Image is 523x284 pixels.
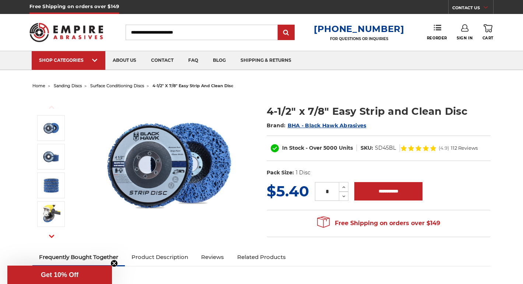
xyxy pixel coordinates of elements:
[427,24,447,40] a: Reorder
[314,24,404,34] a: [PHONE_NUMBER]
[110,260,118,267] button: Close teaser
[42,205,60,223] img: 4-1/2" x 7/8" Easy Strip and Clean Disc
[54,83,82,88] a: sanding discs
[95,96,243,234] img: 4-1/2" x 7/8" Easy Strip and Clean Disc
[90,83,144,88] a: surface conditioning discs
[152,83,234,88] span: 4-1/2" x 7/8" easy strip and clean disc
[181,51,206,70] a: faq
[233,51,299,70] a: shipping & returns
[194,249,231,265] a: Reviews
[306,145,322,151] span: - Over
[32,249,125,265] a: Frequently Bought Together
[206,51,233,70] a: blog
[43,99,60,115] button: Previous
[43,228,60,244] button: Next
[267,104,491,118] h1: 4-1/2" x 7/8" Easy Strip and Clean Disc
[314,36,404,41] p: FOR QUESTIONS OR INQUIRIES
[125,249,195,265] a: Product Description
[42,148,60,166] img: 4-1/2" x 7/8" Easy Strip and Clean Disc
[42,177,60,194] img: 4-1/2" x 7/8" Easy Strip and Clean Disc
[279,25,294,40] input: Submit
[323,145,337,151] span: 5000
[41,271,78,278] span: Get 10% Off
[439,146,449,150] span: (4.9)
[339,145,353,151] span: Units
[42,120,60,137] img: 4-1/2" x 7/8" Easy Strip and Clean Disc
[39,57,98,63] div: SHOP CATEGORIES
[296,169,310,177] dd: 1 Disc
[482,36,494,40] span: Cart
[361,144,373,152] dt: SKU:
[375,144,396,152] dd: SD45BL
[267,169,294,177] dt: Pack Size:
[427,36,447,40] span: Reorder
[282,145,304,151] span: In Stock
[231,249,292,265] a: Related Products
[7,266,112,284] div: Get 10% OffClose teaser
[317,216,440,231] span: Free Shipping on orders over $149
[32,83,45,88] a: home
[452,4,493,14] a: CONTACT US
[288,122,366,129] a: BHA - Black Hawk Abrasives
[451,146,478,150] span: 112 Reviews
[267,182,309,200] span: $5.40
[457,36,473,40] span: Sign In
[105,51,144,70] a: about us
[482,24,494,40] a: Cart
[29,18,103,47] img: Empire Abrasives
[267,122,286,129] span: Brand:
[144,51,181,70] a: contact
